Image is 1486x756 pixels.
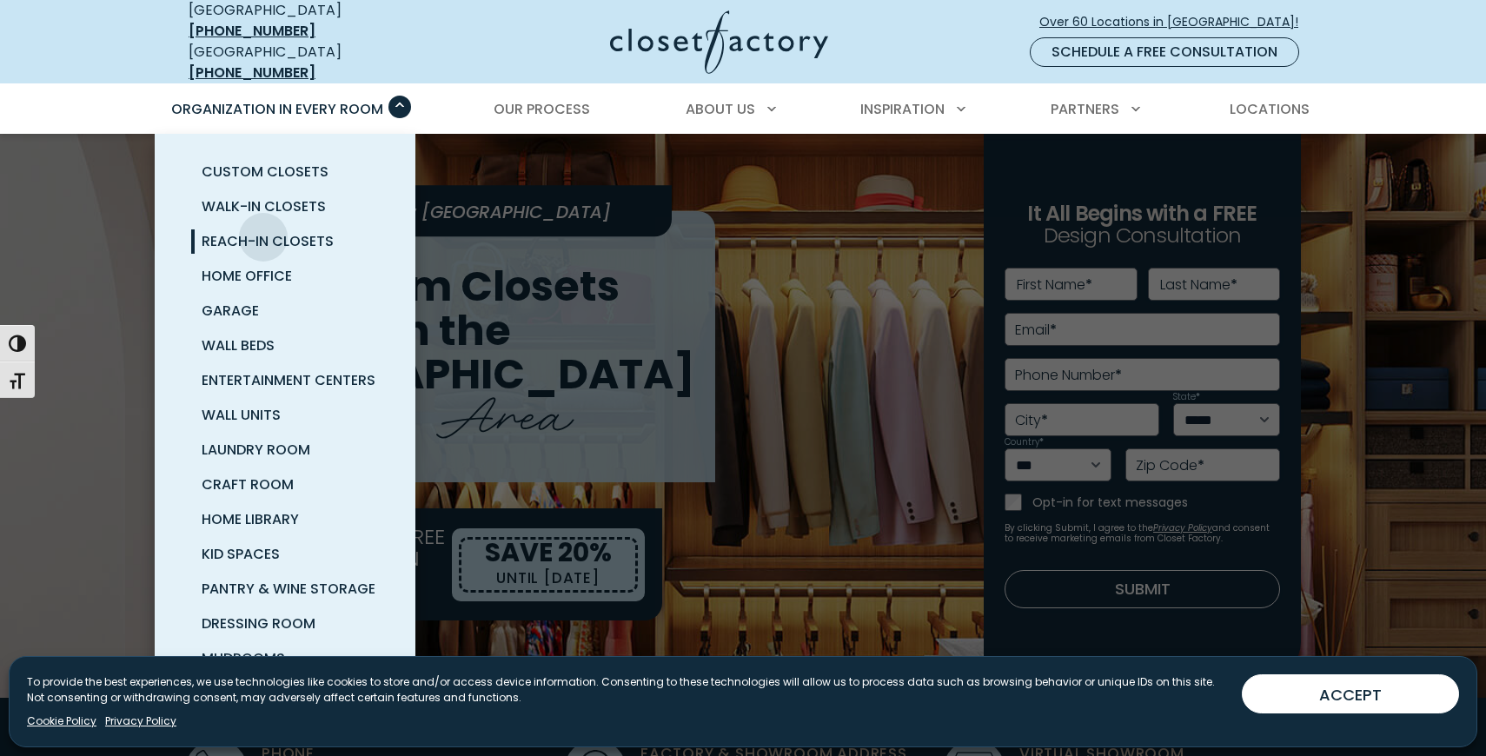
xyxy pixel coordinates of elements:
[202,301,259,321] span: Garage
[1030,37,1299,67] a: Schedule a Free Consultation
[610,10,828,74] img: Closet Factory Logo
[1242,674,1459,713] button: ACCEPT
[202,196,326,216] span: Walk-In Closets
[202,613,315,633] span: Dressing Room
[202,405,281,425] span: Wall Units
[202,509,299,529] span: Home Library
[1051,99,1119,119] span: Partners
[171,99,383,119] span: Organization in Every Room
[27,674,1228,706] p: To provide the best experiences, we use technologies like cookies to store and/or access device i...
[27,713,96,729] a: Cookie Policy
[155,134,415,697] ul: Organization in Every Room submenu
[202,648,285,668] span: Mudrooms
[189,21,315,41] a: [PHONE_NUMBER]
[202,579,375,599] span: Pantry & Wine Storage
[189,42,441,83] div: [GEOGRAPHIC_DATA]
[202,266,292,286] span: Home Office
[202,370,375,390] span: Entertainment Centers
[202,335,275,355] span: Wall Beds
[202,231,334,251] span: Reach-In Closets
[494,99,590,119] span: Our Process
[159,85,1327,134] nav: Primary Menu
[202,162,328,182] span: Custom Closets
[202,544,280,564] span: Kid Spaces
[202,474,294,494] span: Craft Room
[202,440,310,460] span: Laundry Room
[1039,13,1312,31] span: Over 60 Locations in [GEOGRAPHIC_DATA]!
[189,63,315,83] a: [PHONE_NUMBER]
[105,713,176,729] a: Privacy Policy
[686,99,755,119] span: About Us
[1230,99,1310,119] span: Locations
[1038,7,1313,37] a: Over 60 Locations in [GEOGRAPHIC_DATA]!
[860,99,945,119] span: Inspiration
